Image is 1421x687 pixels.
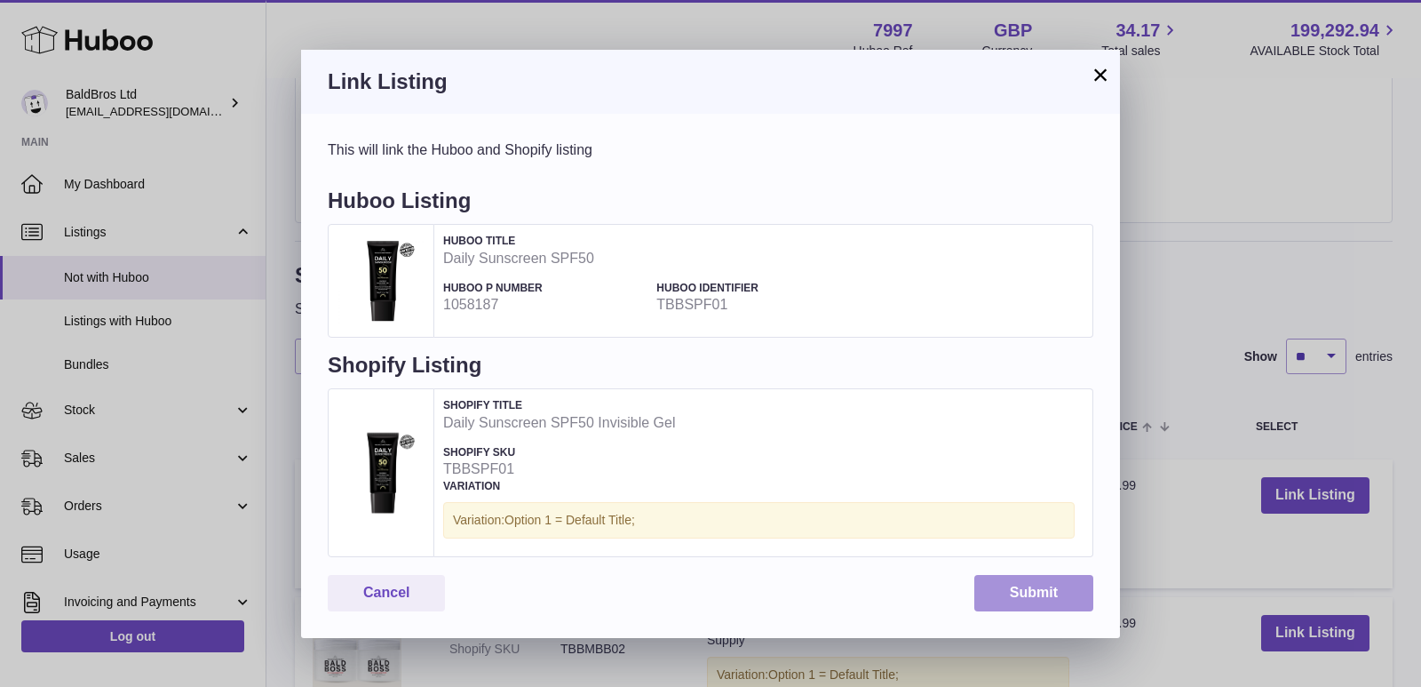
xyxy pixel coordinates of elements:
[443,413,1075,433] strong: Daily Sunscreen SPF50 Invisible Gel
[443,502,1075,539] div: Variation:
[337,429,425,516] img: Daily Sunscreen SPF50 Invisible Gel
[656,281,861,295] h4: Huboo Identifier
[1090,64,1111,85] button: ×
[328,575,445,611] button: Cancel
[328,351,1093,388] h4: Shopify Listing
[443,445,647,459] h4: Shopify SKU
[443,295,647,315] strong: 1058187
[328,68,1093,96] h3: Link Listing
[443,479,1075,493] h4: Variation
[337,237,425,324] img: Daily Sunscreen SPF50
[443,398,1075,412] h4: Shopify Title
[974,575,1093,611] button: Submit
[328,140,1093,160] div: This will link the Huboo and Shopify listing
[443,249,1075,268] strong: Daily Sunscreen SPF50
[443,281,647,295] h4: Huboo P number
[443,234,1075,248] h4: Huboo Title
[504,513,635,527] span: Option 1 = Default Title;
[656,295,861,315] strong: TBBSPF01
[443,459,647,479] strong: TBBSPF01
[328,187,1093,224] h4: Huboo Listing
